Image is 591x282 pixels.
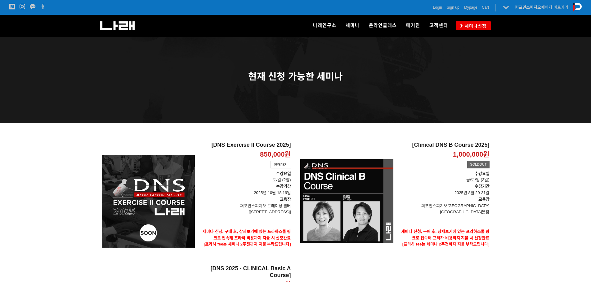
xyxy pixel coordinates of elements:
strong: 교육장 [280,197,291,202]
span: 나래연구소 [313,23,336,28]
a: Sign up [447,4,459,11]
a: 온라인클래스 [364,15,401,37]
a: Cart [482,4,489,11]
h2: [Clinical DNS B Course 2025] [398,142,490,149]
strong: 교육장 [478,197,490,202]
span: [프라하 fee는 세미나 2주전까지 지불 부탁드립니다] [402,242,490,246]
span: 매거진 [406,23,420,28]
p: 1,000,000원 [453,150,490,159]
span: 세미나 [346,23,360,28]
a: 퍼포먼스피지오페이지 바로가기 [515,5,568,10]
a: 세미나 [341,15,364,37]
p: 2025년 10월 18,19일 [199,183,291,196]
strong: 수강기간 [475,184,490,189]
strong: 수강요일 [276,171,291,176]
p: 850,000원 [260,150,291,159]
span: 고객센터 [429,23,448,28]
a: Mypage [464,4,477,11]
p: 금/토/일 (3일) [398,177,490,183]
p: 2025년 8월 29-31일 [398,183,490,196]
strong: 수강요일 [475,171,490,176]
a: 매거진 [401,15,425,37]
strong: 세미나 신청, 구매 후, 상세보기에 있는 프라하스쿨 링크로 접속해 프라하 비용까지 지불 시 신청완료 [203,229,291,240]
strong: 세미나 신청, 구매 후, 상세보기에 있는 프라하스쿨 링크로 접속해 프라하 비용까지 지불 시 신청완료 [401,229,490,240]
p: 토/일 (2일) [199,171,291,184]
a: 나래연구소 [308,15,341,37]
h2: [DNS 2025 - CLINICAL Basic A Course] [199,265,291,279]
h2: [DNS Exercise II Course 2025] [199,142,291,149]
p: 퍼포먼스피지오 트레이닝 센터 [199,203,291,209]
div: 판매대기 [271,161,291,168]
p: [[STREET_ADDRESS]] [199,209,291,215]
span: 온라인클래스 [369,23,397,28]
span: [프라하 fee는 세미나 2주전까지 지불 부탁드립니다] [204,242,291,246]
a: [Clinical DNS B Course 2025] 1,000,000원 SOLDOUT 수강요일금/토/일 (3일)수강기간 2025년 8월 29-31일교육장퍼포먼스피지오[GEOG... [398,142,490,260]
a: 고객센터 [425,15,453,37]
span: 세미나신청 [463,23,486,29]
div: SOLDOUT [467,161,489,168]
a: 세미나신청 [456,21,491,30]
a: [DNS Exercise II Course 2025] 850,000원 판매대기 수강요일토/일 (2일)수강기간 2025년 10월 18,19일교육장퍼포먼스피지오 트레이닝 센터[[... [199,142,291,260]
span: 현재 신청 가능한 세미나 [248,71,343,81]
p: 퍼포먼스피지오[GEOGRAPHIC_DATA] [GEOGRAPHIC_DATA]본점 [398,203,490,216]
strong: 퍼포먼스피지오 [515,5,541,10]
a: Login [433,4,442,11]
strong: 수강기간 [276,184,291,189]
